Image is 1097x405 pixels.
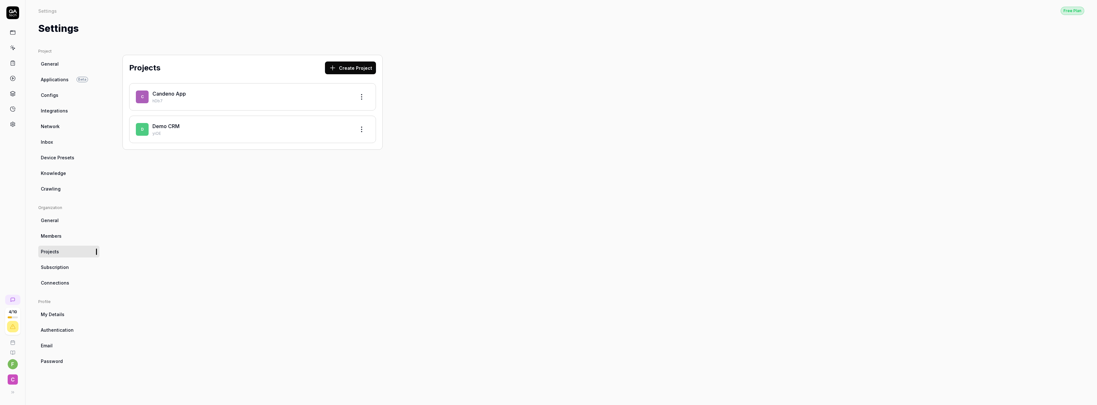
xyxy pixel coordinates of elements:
[41,92,58,98] span: Configs
[41,279,69,286] span: Connections
[38,167,99,179] a: Knowledge
[38,120,99,132] a: Network
[77,77,88,82] span: Beta
[1061,7,1084,15] div: Free Plan
[129,62,160,74] h2: Projects
[152,131,350,136] p: yiOE
[41,342,53,349] span: Email
[152,90,186,97] a: Candeno App
[41,185,61,192] span: Crawling
[41,233,62,239] span: Members
[38,230,99,242] a: Members
[325,61,376,74] button: Create Project
[38,105,99,117] a: Integrations
[3,345,23,355] a: Documentation
[38,58,99,70] a: General
[41,248,59,255] span: Projects
[38,299,99,305] div: Profile
[38,89,99,101] a: Configs
[41,61,59,67] span: General
[38,261,99,273] a: Subscription
[38,246,99,257] a: Projects
[152,98,350,104] p: hDb7
[41,327,74,333] span: Authentication
[41,107,68,114] span: Integrations
[38,136,99,148] a: Inbox
[41,217,59,224] span: General
[41,170,66,177] span: Knowledge
[38,277,99,289] a: Connections
[38,21,79,36] h1: Settings
[38,308,99,320] a: My Details
[38,205,99,211] div: Organization
[136,123,149,136] span: D
[38,48,99,54] div: Project
[5,295,20,305] a: New conversation
[3,335,23,345] a: Book a call with us
[38,183,99,195] a: Crawling
[38,152,99,163] a: Device Presets
[38,355,99,367] a: Password
[38,324,99,336] a: Authentication
[41,358,63,365] span: Password
[3,369,23,386] button: C
[38,74,99,85] a: ApplicationsBeta
[38,214,99,226] a: General
[8,374,18,385] span: C
[136,90,149,103] span: C
[41,123,60,130] span: Network
[41,311,64,318] span: My Details
[152,123,180,129] a: Demo CRM
[41,154,74,161] span: Device Presets
[41,76,69,83] span: Applications
[9,310,17,314] span: 4 / 10
[8,359,18,369] button: f
[1061,6,1084,15] button: Free Plan
[38,340,99,351] a: Email
[38,8,57,14] div: Settings
[41,264,69,271] span: Subscription
[41,139,53,145] span: Inbox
